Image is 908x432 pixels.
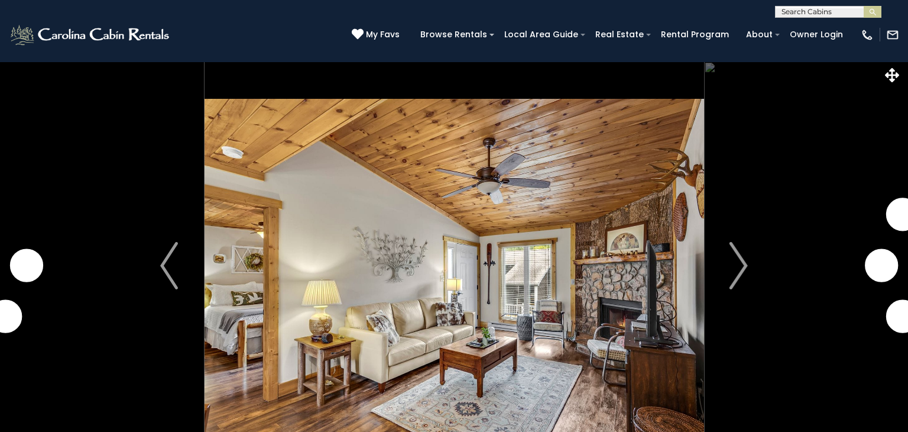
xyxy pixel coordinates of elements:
[352,28,403,41] a: My Favs
[366,28,400,41] span: My Favs
[160,242,178,289] img: arrow
[655,25,735,44] a: Rental Program
[9,23,173,47] img: White-1-2.png
[589,25,650,44] a: Real Estate
[730,242,748,289] img: arrow
[886,28,899,41] img: mail-regular-white.png
[414,25,493,44] a: Browse Rentals
[861,28,874,41] img: phone-regular-white.png
[498,25,584,44] a: Local Area Guide
[784,25,849,44] a: Owner Login
[740,25,779,44] a: About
